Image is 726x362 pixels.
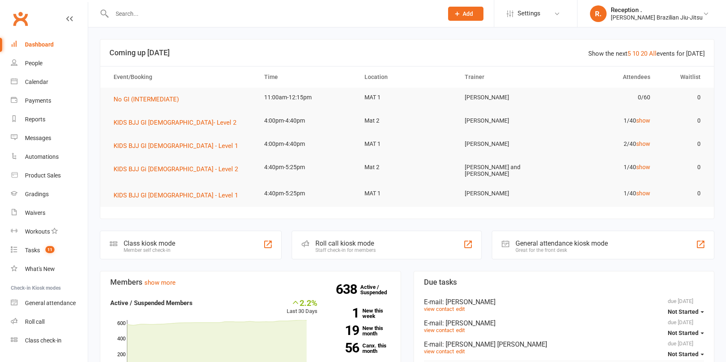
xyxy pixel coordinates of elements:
td: 4:00pm-4:40pm [257,134,357,154]
a: All [649,50,657,57]
th: Time [257,66,357,88]
a: show [636,117,650,124]
a: Dashboard [11,35,88,54]
span: Settings [518,4,540,23]
td: [PERSON_NAME] [457,88,558,107]
button: KIDS BJJ GI [DEMOGRAPHIC_DATA] - Level 1 [114,190,244,200]
span: : [PERSON_NAME] [442,298,496,306]
div: Calendar [25,79,48,85]
span: Not Started [668,330,699,336]
span: No GI (INTERMEDIATE) [114,96,179,103]
a: show [636,190,650,197]
strong: 56 [330,342,359,354]
a: Messages [11,129,88,148]
span: KIDS BJJ GI [DEMOGRAPHIC_DATA] - Level 1 [114,142,238,150]
div: Automations [25,153,59,160]
td: MAT 1 [357,88,457,107]
div: Great for the front desk [515,247,608,253]
a: Workouts [11,222,88,241]
div: E-mail [424,298,704,306]
a: 56Canx. this month [330,343,391,354]
h3: Members [110,278,391,286]
a: Product Sales [11,166,88,185]
input: Search... [109,8,437,20]
a: edit [456,327,465,333]
a: Clubworx [10,8,31,29]
strong: 638 [336,283,360,296]
span: KIDS BJJ GI [DEMOGRAPHIC_DATA] - Level 1 [114,192,238,199]
td: 1/40 [558,184,658,203]
td: 0/60 [558,88,658,107]
td: 1/40 [558,158,658,177]
a: Waivers [11,204,88,222]
a: General attendance kiosk mode [11,294,88,313]
span: KIDS BJJ GI [DEMOGRAPHIC_DATA]- Level 2 [114,119,236,126]
div: E-mail [424,340,704,348]
a: Reports [11,110,88,129]
td: [PERSON_NAME] and [PERSON_NAME] [457,158,558,184]
td: MAT 1 [357,184,457,203]
a: view contact [424,306,454,312]
div: [PERSON_NAME] Brazilian Jiu-Jitsu [611,14,703,21]
td: 4:40pm-5:25pm [257,184,357,203]
td: 4:00pm-4:40pm [257,111,357,131]
div: General attendance kiosk mode [515,239,608,247]
strong: 19 [330,324,359,337]
div: Workouts [25,228,50,235]
div: Staff check-in for members [315,247,376,253]
a: Class kiosk mode [11,331,88,350]
td: 0 [658,88,708,107]
td: 11:00am-12:15pm [257,88,357,107]
div: Member self check-in [124,247,175,253]
a: What's New [11,260,88,278]
div: Class check-in [25,337,62,344]
div: E-mail [424,319,704,327]
div: Messages [25,135,51,141]
span: Add [463,10,473,17]
td: [PERSON_NAME] [457,111,558,131]
div: Show the next events for [DATE] [588,49,705,59]
strong: Active / Suspended Members [110,299,193,307]
td: 4:40pm-5:25pm [257,158,357,177]
a: 1New this week [330,308,391,319]
th: Location [357,66,457,88]
a: edit [456,348,465,355]
div: Waivers [25,209,45,216]
td: Mat 2 [357,111,457,131]
span: KIDS BJJ Gi [DEMOGRAPHIC_DATA] - Level 2 [114,165,238,173]
button: KIDS BJJ GI [DEMOGRAPHIC_DATA]- Level 2 [114,118,242,128]
div: R. [590,5,607,22]
h3: Due tasks [424,278,704,286]
a: view contact [424,348,454,355]
td: 0 [658,111,708,131]
button: Add [448,7,483,21]
div: Roll call [25,318,45,325]
div: Roll call kiosk mode [315,239,376,247]
button: No GI (INTERMEDIATE) [114,94,185,104]
td: 1/40 [558,111,658,131]
td: 0 [658,158,708,177]
div: Last 30 Days [287,298,317,316]
div: 2.2% [287,298,317,307]
td: Mat 2 [357,158,457,177]
th: Event/Booking [106,66,257,88]
a: People [11,54,88,73]
div: Reception . [611,6,703,14]
div: Reports [25,116,45,123]
div: Payments [25,97,51,104]
a: show more [144,279,176,286]
span: Not Started [668,351,699,357]
div: Product Sales [25,172,61,179]
td: 0 [658,184,708,203]
a: edit [456,306,465,312]
div: Dashboard [25,41,54,48]
td: MAT 1 [357,134,457,154]
a: Tasks 11 [11,241,88,260]
a: show [636,140,650,147]
a: view contact [424,327,454,333]
div: People [25,60,42,66]
button: Not Started [668,304,704,319]
td: 2/40 [558,134,658,154]
a: 10 [632,50,639,57]
span: Not Started [668,308,699,315]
